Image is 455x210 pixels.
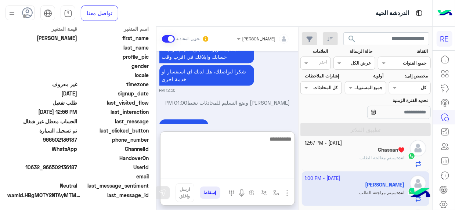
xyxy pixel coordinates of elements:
p: الدردشة الحية [376,8,409,18]
p: 7/10/2025, 12:56 PM [159,43,254,63]
span: wamid.HBgMOTY2NTAyMTM2MTg3FQIAEhggQUNDMUQwMzIxODM4NzZCNjA3Qjc3RTMxRDAyRUEwNjQA [7,191,81,199]
span: search [348,35,357,43]
span: last_interaction [79,108,149,116]
label: إشارات الملاحظات [301,73,339,79]
a: تواصل معنا [81,6,118,21]
img: make a call [228,190,234,196]
img: create order [249,190,255,196]
img: Logo [438,6,452,21]
label: حالة الرسالة [335,48,372,55]
button: إسقاط [200,187,220,199]
small: 12:56 PM [159,87,176,93]
span: profile_pic [79,53,149,61]
span: ابوعبدالله [7,34,77,42]
img: send attachment [283,189,292,198]
span: 2025-10-07T09:56:45.252Z [7,108,77,116]
button: search [343,32,361,48]
span: [PERSON_NAME] [242,36,276,41]
img: profile [7,9,17,18]
span: قيمة المتغير [7,25,77,33]
button: create order [246,187,258,199]
span: تم تسجيل السيارة [7,127,77,134]
span: 2023-06-30T15:29:29.858Z [7,90,77,97]
small: تحويل المحادثة [176,36,201,42]
button: ارسل واغلق [176,183,194,202]
span: last_message_id [82,191,149,199]
img: hulul-logo.png [407,181,433,206]
label: مخصص إلى: [390,73,428,79]
span: 10632_966502136187 [7,163,77,171]
label: العلامات [301,48,328,55]
span: null [7,62,77,70]
a: tab [61,6,75,21]
b: : [397,155,404,160]
label: تحديد الفترة الزمنية [346,97,428,104]
span: timezone [79,80,149,88]
span: 0 [7,182,77,189]
p: [PERSON_NAME] وضع التسليم للمحادثات نشط [159,99,296,106]
span: طلب تفعيل [7,99,77,106]
span: locale [79,71,149,79]
span: UserId [79,163,149,171]
img: defaultAdmin.png [410,140,426,156]
span: 2 [7,145,77,153]
h5: Ghassan♥️ [378,147,404,153]
span: last_message_sentiment [79,182,149,189]
span: ChannelId [79,145,149,153]
span: غير معروف [7,80,77,88]
span: null [7,173,77,180]
span: الحساب معطل غير شغال [7,117,77,125]
span: first_name [79,34,149,42]
span: اسم المتغير [79,25,149,33]
button: select flow [270,187,282,199]
img: tab [64,9,72,18]
span: last_name [79,44,149,51]
span: gender [79,62,149,70]
span: last_visited_flow [79,99,149,106]
span: email [79,173,149,180]
label: القناة: [379,48,428,55]
span: سيتم معالجة الطلب [360,155,397,160]
span: phone_number [79,136,149,144]
span: انت [398,155,404,160]
span: signup_date [79,90,149,97]
small: [DATE] - 12:57 PM [305,140,342,147]
span: last_clicked_button [79,127,149,134]
span: null [7,71,77,79]
img: send voice note [237,189,246,198]
label: أولوية [346,73,383,79]
img: send message [159,189,166,196]
img: tab [44,9,52,18]
img: Trigger scenario [261,190,267,196]
div: اختر [319,59,328,67]
img: select flow [273,190,279,196]
span: 01:00 PM [165,99,187,106]
div: RE [437,31,452,47]
span: last_message [79,117,149,125]
span: 966502136187 [7,136,77,144]
span: null [7,154,77,162]
p: 7/10/2025, 12:56 PM [159,65,254,86]
button: Trigger scenario [258,187,270,199]
img: tab [415,8,424,18]
span: HandoverOn [79,154,149,162]
img: WhatsApp [408,152,415,160]
p: 7/10/2025, 1:00 PM [159,119,208,132]
button: تطبيق الفلاتر [300,123,431,136]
